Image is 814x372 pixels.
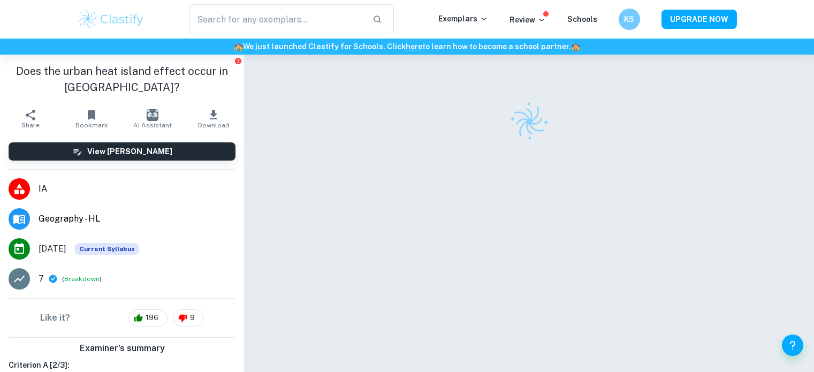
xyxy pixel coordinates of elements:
span: [DATE] [39,242,66,255]
p: Review [509,14,546,26]
button: UPGRADE NOW [661,10,737,29]
h1: Does the urban heat island effect occur in [GEOGRAPHIC_DATA]? [9,63,235,95]
span: AI Assistant [133,122,172,129]
button: Breakdown [64,274,100,284]
img: AI Assistant [147,109,158,121]
button: KS [619,9,640,30]
a: here [406,42,422,51]
input: Search for any exemplars... [189,4,364,34]
img: Clastify logo [503,95,556,148]
button: Help and Feedback [782,335,803,356]
p: Exemplars [438,13,488,25]
span: 9 [184,313,201,323]
div: 196 [128,309,168,327]
div: 9 [173,309,204,327]
span: Download [198,122,230,129]
span: Geography - HL [39,212,235,225]
span: Bookmark [75,122,108,129]
p: 7 [39,272,44,285]
button: AI Assistant [122,104,183,134]
span: Share [21,122,40,129]
a: Schools [567,15,597,24]
button: Bookmark [61,104,122,134]
span: IA [39,183,235,195]
h6: We just launched Clastify for Schools. Click to learn how to become a school partner. [2,41,812,52]
div: This exemplar is based on the current syllabus. Feel free to refer to it for inspiration/ideas wh... [75,243,139,255]
span: 🏫 [234,42,243,51]
h6: Examiner's summary [4,342,240,355]
h6: Like it? [40,312,70,324]
button: View [PERSON_NAME] [9,142,235,161]
span: ( ) [62,274,102,284]
span: 🏫 [571,42,580,51]
button: Download [183,104,244,134]
button: Report issue [234,57,242,65]
img: Clastify logo [78,9,146,30]
span: 196 [140,313,164,323]
span: Current Syllabus [75,243,139,255]
h6: Criterion A [ 2 / 3 ]: [9,359,235,371]
h6: KS [623,13,635,25]
h6: View [PERSON_NAME] [87,146,172,157]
